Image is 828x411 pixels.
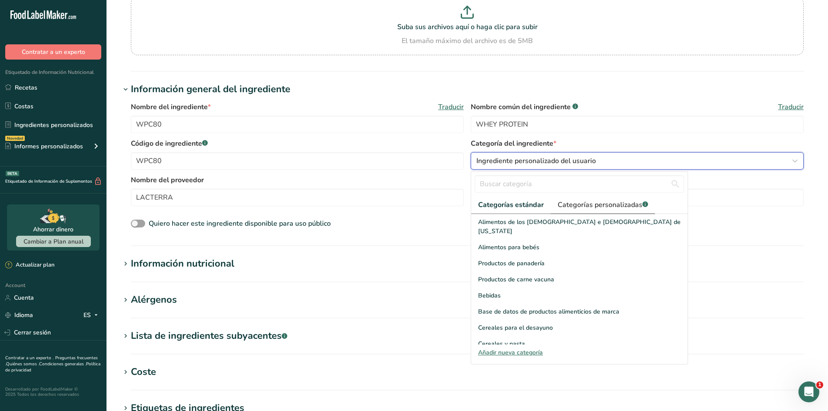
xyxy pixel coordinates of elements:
button: Contratar a un experto [5,44,101,60]
span: Nombre del ingrediente [131,102,211,112]
input: Escriba un nombre alternativo de ingrediente si lo tiene. [471,116,804,133]
a: Contratar a un experto . [5,355,53,361]
label: Código de ingrediente [131,138,464,149]
span: Alimentos para bebés [478,243,539,252]
span: Ingrediente personalizado del usuario [476,156,596,166]
span: Categorías estándar [478,200,544,210]
div: Novedad [5,136,25,141]
span: Productos de carne vacuna [478,275,554,284]
div: Alérgenos [131,293,177,307]
button: Cambiar a Plan anual [16,236,91,247]
iframe: Intercom live chat [798,381,819,402]
a: Quiénes somos . [6,361,39,367]
span: Alimentos de los [DEMOGRAPHIC_DATA] e [DEMOGRAPHIC_DATA] de [US_STATE] [478,217,684,236]
input: Escriba el nombre de su proveedor aquí [131,189,464,206]
input: Buscar categoría [475,175,684,193]
div: Ahorrar dinero [33,225,73,234]
div: Actualizar plan [5,261,54,270]
a: Preguntas frecuentes . [5,355,98,367]
a: Política de privacidad [5,361,100,373]
span: Bebidas [478,291,501,300]
div: Información nutricional [131,257,234,271]
span: Quiero hacer este ingrediente disponible para uso público [149,219,331,228]
span: Traducir [438,102,464,112]
div: Añadir nueva categoría [471,348,688,357]
span: Categorías personalizadas [558,200,648,210]
span: Traducir [778,102,804,112]
p: Suba sus archivos aquí o haga clic para subir [133,22,801,32]
input: Escriba el nombre de su ingrediente aquí [131,116,464,133]
span: Cereales para el desayuno [478,323,553,332]
div: ES [83,310,101,321]
div: Información general del ingrediente [131,82,290,97]
label: Categoría del ingrediente [471,138,804,149]
span: Base de datos de productos alimenticios de marca [478,307,619,316]
span: Cereales y pasta [478,339,525,348]
span: Productos de panadería [478,259,545,268]
div: Informes personalizados [5,142,83,151]
span: Cambiar a Plan anual [23,237,83,246]
div: Lista de ingredientes subyacentes [131,329,287,343]
span: 1 [816,381,823,388]
span: Nombre común del ingrediente [471,102,578,112]
a: Idioma [5,307,33,323]
a: Condiciones generales . [39,361,86,367]
label: Nombre del proveedor [131,175,464,185]
div: BETA [6,171,19,176]
div: Desarrollado por FoodLabelMaker © 2025 Todos los derechos reservados [5,387,101,397]
div: El tamaño máximo del archivo es de 5MB [133,36,801,46]
input: Escriba su código de ingrediente aquí [131,152,464,170]
button: Ingrediente personalizado del usuario [471,152,804,170]
div: Coste [131,365,156,379]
